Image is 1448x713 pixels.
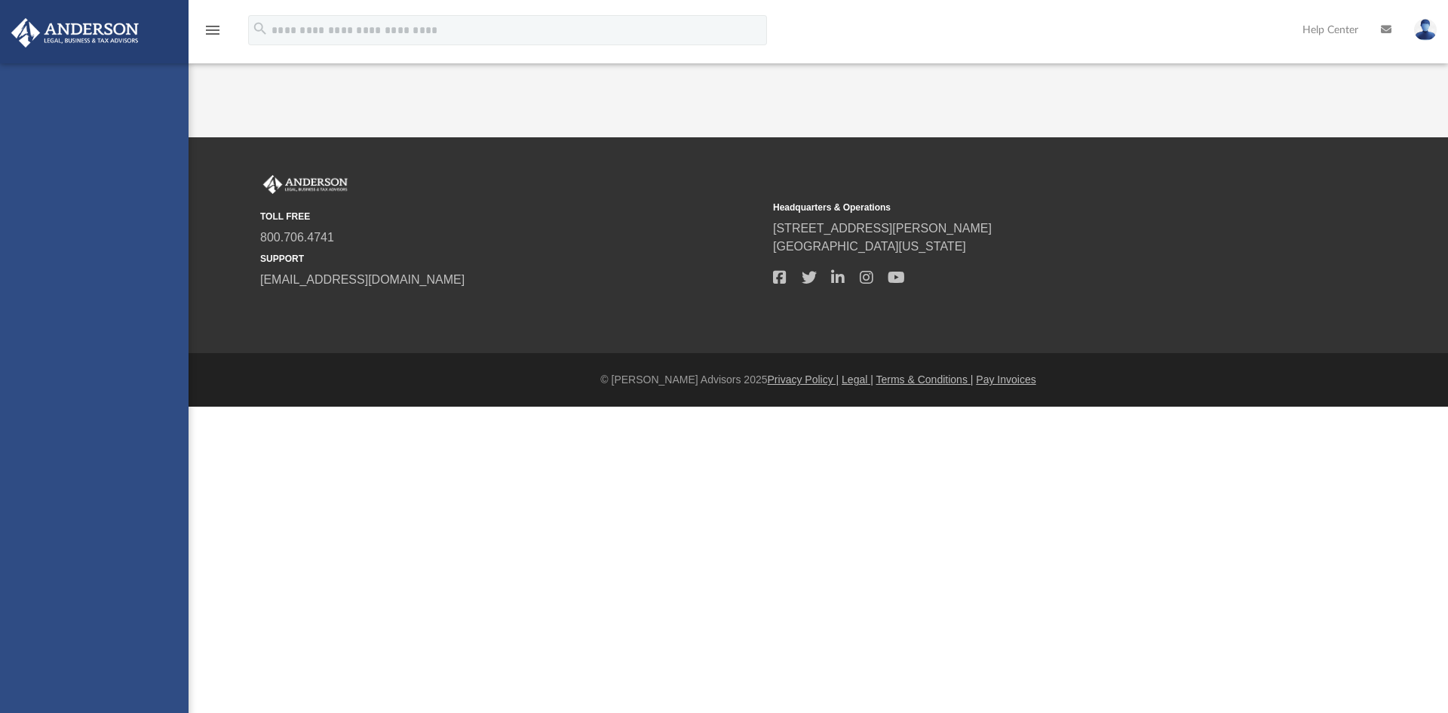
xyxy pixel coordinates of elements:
a: Privacy Policy | [768,373,839,386]
small: Headquarters & Operations [773,201,1275,214]
a: Terms & Conditions | [876,373,974,386]
img: User Pic [1414,19,1437,41]
a: [STREET_ADDRESS][PERSON_NAME] [773,222,992,235]
a: Legal | [842,373,873,386]
small: SUPPORT [260,252,762,266]
small: TOLL FREE [260,210,762,223]
img: Anderson Advisors Platinum Portal [7,18,143,48]
i: menu [204,21,222,39]
a: Pay Invoices [976,373,1035,386]
div: © [PERSON_NAME] Advisors 2025 [189,372,1448,388]
a: [EMAIL_ADDRESS][DOMAIN_NAME] [260,273,465,286]
a: [GEOGRAPHIC_DATA][US_STATE] [773,240,966,253]
img: Anderson Advisors Platinum Portal [260,175,351,195]
a: 800.706.4741 [260,231,334,244]
i: search [252,20,268,37]
a: menu [204,29,222,39]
